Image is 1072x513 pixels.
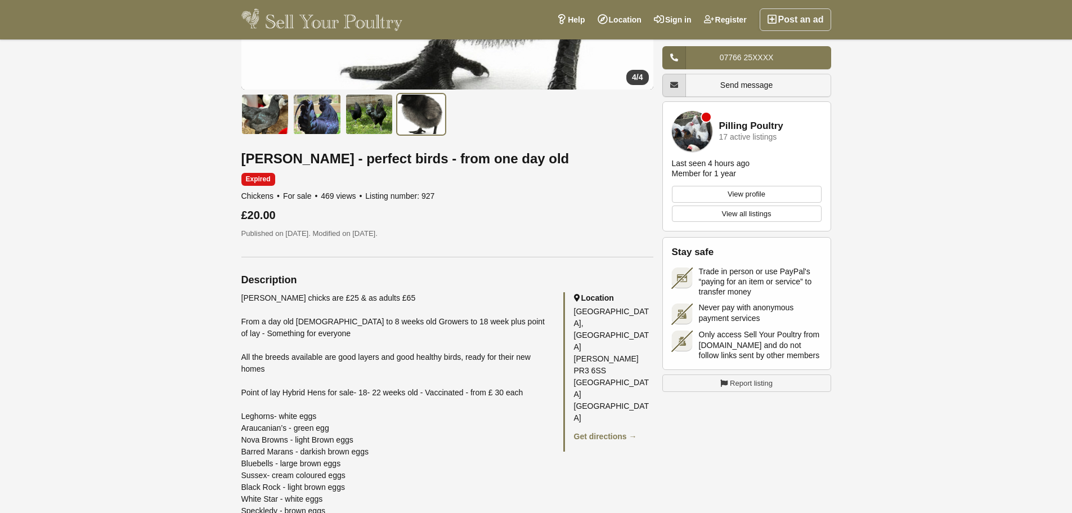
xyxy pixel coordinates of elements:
a: Get directions → [574,432,637,441]
div: / [626,70,648,85]
img: Sell Your Poultry [241,8,403,31]
span: 4 [639,73,643,82]
span: 07766 25XXXX [720,53,774,62]
a: 07766 25XXXX [662,46,831,69]
a: Register [698,8,753,31]
a: Report listing [662,374,831,392]
a: Post an ad [760,8,831,31]
span: Never pay with anonymous payment services [699,302,822,323]
h2: Stay safe [672,247,822,258]
a: Help [550,8,591,31]
span: 4 [632,73,636,82]
span: Chickens [241,191,281,200]
img: Ayam Cemani - perfect birds - from one day old - 2 [293,94,341,135]
img: Pilling Poultry [672,111,712,151]
span: Send message [720,81,773,90]
div: £20.00 [241,209,653,221]
a: Location [591,8,648,31]
h1: [PERSON_NAME] - perfect birds - from one day old [241,151,653,166]
span: Expired [241,173,275,186]
a: View all listings [672,206,822,222]
div: 17 active listings [719,133,777,141]
div: Member for 1 year [672,168,736,179]
span: Only access Sell Your Poultry from [DOMAIN_NAME] and do not follow links sent by other members [699,329,822,360]
div: [GEOGRAPHIC_DATA], [GEOGRAPHIC_DATA] [PERSON_NAME] PR3 6SS [GEOGRAPHIC_DATA] [GEOGRAPHIC_DATA] [574,306,653,424]
span: For sale [283,191,319,200]
a: Sign in [648,8,698,31]
a: Send message [662,74,831,97]
a: View profile [672,186,822,203]
h2: Description [241,274,653,286]
span: 469 views [321,191,363,200]
h2: Location [574,292,653,304]
img: Ayam Cemani - perfect birds - from one day old - 4 [397,94,445,135]
img: Ayam Cemani - perfect birds - from one day old - 1 [241,94,289,135]
span: Trade in person or use PayPal's “paying for an item or service” to transfer money [699,266,822,297]
div: Member is offline [702,113,711,122]
img: Ayam Cemani - perfect birds - from one day old - 3 [346,94,393,135]
a: Pilling Poultry [719,121,783,132]
p: Published on [DATE]. Modified on [DATE]. [241,228,653,239]
span: Listing number: 927 [365,191,434,200]
div: Last seen 4 hours ago [672,158,750,168]
span: Report listing [730,378,773,389]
